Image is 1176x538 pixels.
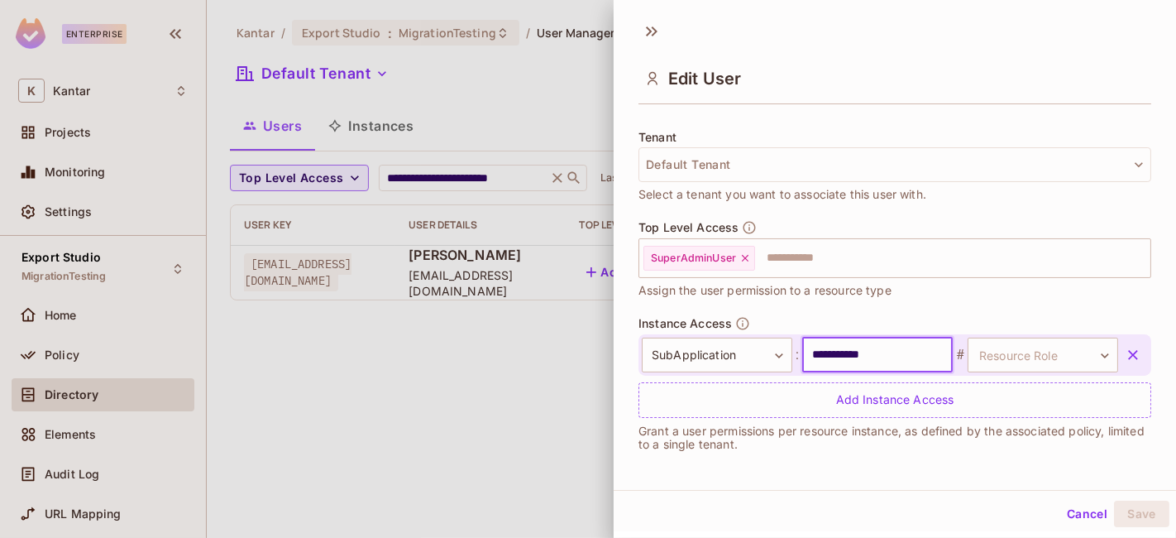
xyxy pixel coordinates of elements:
[642,338,792,372] div: SubApplication
[792,345,802,365] span: :
[638,425,1151,451] p: Grant a user permissions per resource instance, as defined by the associated policy, limited to a...
[643,246,755,271] div: SuperAdminUser
[638,382,1151,418] div: Add Instance Access
[638,221,739,234] span: Top Level Access
[953,345,968,365] span: #
[638,281,892,300] span: Assign the user permission to a resource type
[638,185,926,204] span: Select a tenant you want to associate this user with.
[638,131,676,144] span: Tenant
[1114,501,1169,527] button: Save
[638,147,1151,182] button: Default Tenant
[1060,501,1114,527] button: Cancel
[638,317,732,330] span: Instance Access
[651,252,736,265] span: SuperAdminUser
[1142,256,1145,259] button: Open
[668,69,741,89] span: Edit User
